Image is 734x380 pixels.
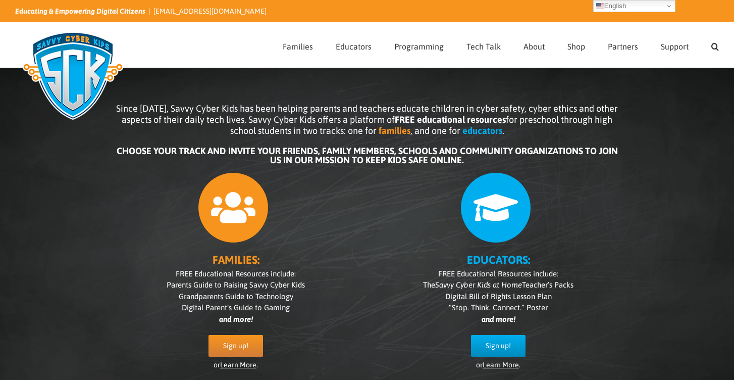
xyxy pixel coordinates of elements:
[466,23,501,67] a: Tech Talk
[608,23,638,67] a: Partners
[661,23,689,67] a: Support
[438,269,558,278] span: FREE Educational Resources include:
[176,269,296,278] span: FREE Educational Resources include:
[213,253,259,266] b: FAMILIES:
[523,42,545,51] span: About
[283,23,313,67] a: Families
[467,253,530,266] b: EDUCATORS:
[567,42,585,51] span: Shop
[449,303,548,312] span: “Stop. Think. Connect.” Poster
[15,7,145,15] i: Educating & Empowering Digital Citizens
[608,42,638,51] span: Partners
[283,42,313,51] span: Families
[223,342,248,350] span: Sign up!
[567,23,585,67] a: Shop
[379,125,410,136] b: families
[116,103,618,136] span: Since [DATE], Savvy Cyber Kids has been helping parents and teachers educate children in cyber sa...
[182,303,290,312] span: Digital Parent’s Guide to Gaming
[423,280,573,289] span: The Teacher’s Packs
[214,361,258,369] span: or .
[596,2,604,10] img: en
[445,292,552,301] span: Digital Bill of Rights Lesson Plan
[483,361,519,369] a: Learn More
[486,342,511,350] span: Sign up!
[435,280,522,289] i: Savvy Cyber Kids at Home
[167,280,305,289] span: Parents Guide to Raising Savvy Cyber Kids
[482,315,515,323] i: and more!
[336,23,372,67] a: Educators
[410,125,460,136] span: , and one for
[523,23,545,67] a: About
[661,42,689,51] span: Support
[336,42,372,51] span: Educators
[395,114,506,125] b: FREE educational resources
[153,7,267,15] a: [EMAIL_ADDRESS][DOMAIN_NAME]
[283,23,719,67] nav: Main Menu
[394,23,444,67] a: Programming
[466,42,501,51] span: Tech Talk
[476,361,520,369] span: or .
[179,292,293,301] span: Grandparents Guide to Technology
[462,125,502,136] b: educators
[219,315,253,323] i: and more!
[15,25,131,126] img: Savvy Cyber Kids Logo
[502,125,504,136] span: .
[117,146,618,165] b: CHOOSE YOUR TRACK AND INVITE YOUR FRIENDS, FAMILY MEMBERS, SCHOOLS AND COMMUNITY ORGANIZATIONS TO...
[208,335,263,357] a: Sign up!
[471,335,526,357] a: Sign up!
[711,23,719,67] a: Search
[394,42,444,51] span: Programming
[220,361,256,369] a: Learn More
